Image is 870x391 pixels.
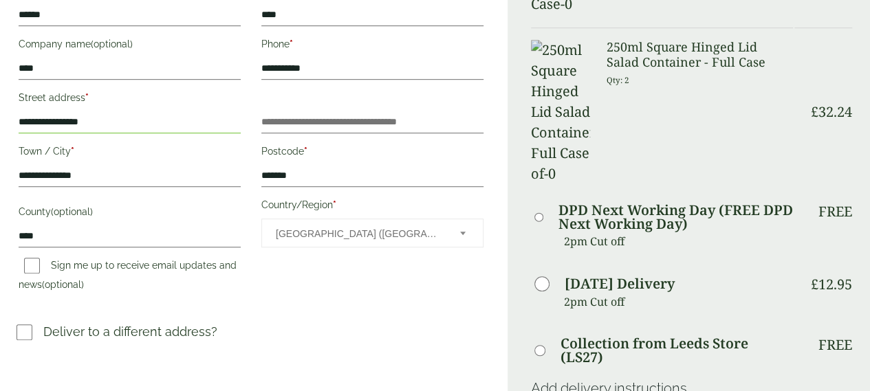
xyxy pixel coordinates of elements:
label: Postcode [261,142,483,165]
label: Country/Region [261,195,483,219]
span: Country/Region [261,219,483,247]
label: County [19,202,241,225]
small: Qty: 2 [607,75,629,85]
span: (optional) [42,279,84,290]
label: DPD Next Working Day (FREE DPD Next Working Day) [558,203,793,231]
abbr: required [290,38,293,49]
label: Phone [261,34,483,58]
img: 250ml Square Hinged Lid Salad Container-Full Case of-0 [531,40,590,184]
p: Free [818,203,852,220]
bdi: 12.95 [811,275,852,293]
bdi: 32.24 [811,102,852,121]
p: 2pm Cut off [564,291,793,312]
p: 2pm Cut off [564,231,793,252]
span: (optional) [91,38,133,49]
label: Town / City [19,142,241,165]
abbr: required [71,146,74,157]
label: Street address [19,88,241,111]
label: Collection from Leeds Store (LS27) [561,337,793,364]
span: (optional) [51,206,93,217]
span: £ [811,102,818,121]
p: Free [818,337,852,353]
label: Sign me up to receive email updates and news [19,260,237,294]
label: [DATE] Delivery [565,277,675,291]
abbr: required [304,146,307,157]
input: Sign me up to receive email updates and news(optional) [24,258,40,273]
label: Company name [19,34,241,58]
span: United Kingdom (UK) [276,219,442,248]
p: Deliver to a different address? [43,322,217,341]
abbr: required [333,199,336,210]
abbr: required [85,92,89,103]
h3: 250ml Square Hinged Lid Salad Container - Full Case [607,40,793,69]
span: £ [811,275,818,293]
